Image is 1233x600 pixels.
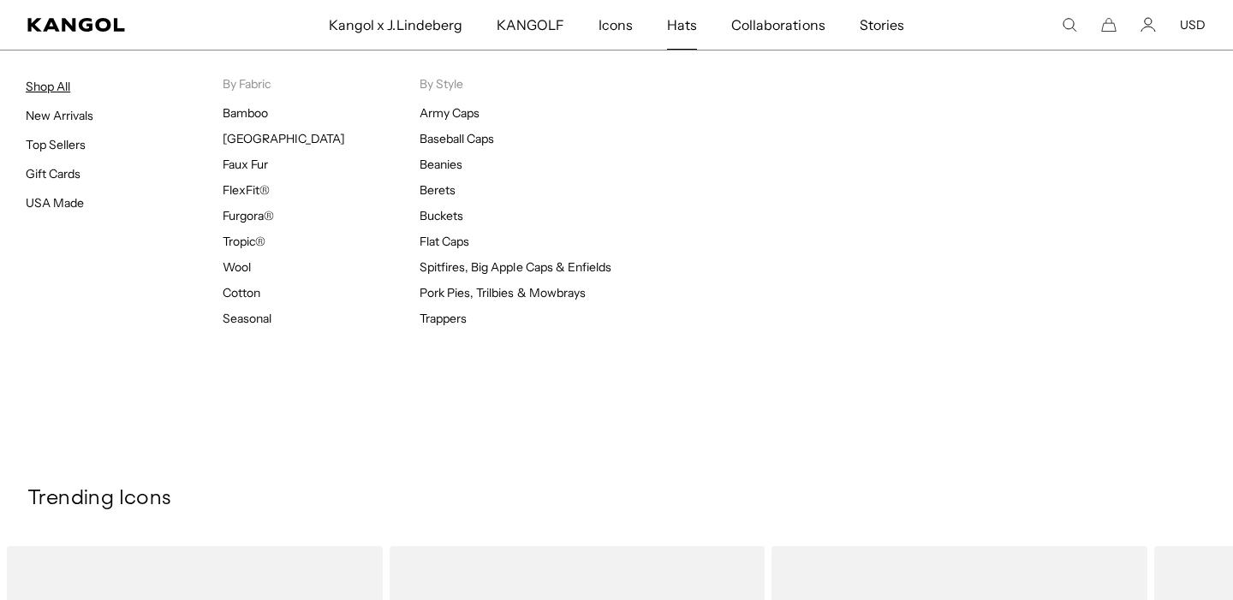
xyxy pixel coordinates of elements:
[420,105,479,121] a: Army Caps
[420,131,494,146] a: Baseball Caps
[223,234,265,249] a: Tropic®
[223,157,268,172] a: Faux Fur
[223,311,271,326] a: Seasonal
[420,259,611,275] a: Spitfires, Big Apple Caps & Enfields
[223,208,274,223] a: Furgora®
[223,182,270,198] a: FlexFit®
[26,137,86,152] a: Top Sellers
[26,108,93,123] a: New Arrivals
[223,131,345,146] a: [GEOGRAPHIC_DATA]
[26,195,84,211] a: USA Made
[420,285,586,300] a: Pork Pies, Trilbies & Mowbrays
[420,234,469,249] a: Flat Caps
[1062,17,1077,33] summary: Search here
[420,157,462,172] a: Beanies
[1141,17,1156,33] a: Account
[420,182,456,198] a: Berets
[223,105,268,121] a: Bamboo
[27,486,1206,512] h3: Trending Icons
[420,311,467,326] a: Trappers
[223,76,420,92] p: By Fabric
[1180,17,1206,33] button: USD
[420,76,616,92] p: By Style
[420,208,463,223] a: Buckets
[26,79,70,94] a: Shop All
[1101,17,1117,33] button: Cart
[223,259,251,275] a: Wool
[223,285,260,300] a: Cotton
[27,18,217,32] a: Kangol
[26,166,80,181] a: Gift Cards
